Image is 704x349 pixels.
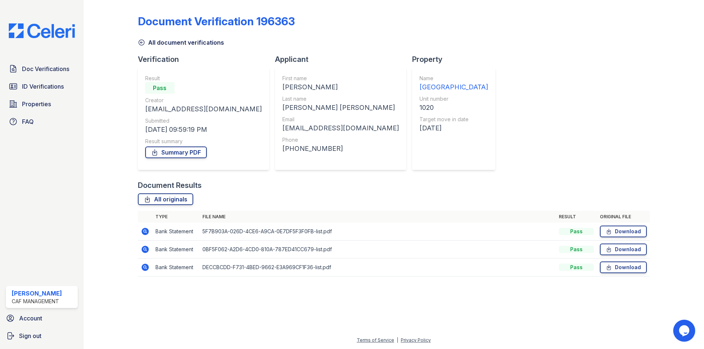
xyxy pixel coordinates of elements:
[559,228,594,235] div: Pass
[12,289,62,298] div: [PERSON_NAME]
[199,259,556,276] td: DECCBCDD-F731-4BED-9662-E3A969CF1F36-list.pdf
[145,125,262,135] div: [DATE] 09:59:19 PM
[3,23,81,38] img: CE_Logo_Blue-a8612792a0a2168367f1c8372b55b34899dd931a85d93a1a3d3e32e68fde9ad4.png
[412,54,501,64] div: Property
[597,211,650,223] th: Original file
[145,82,175,94] div: Pass
[600,261,647,273] a: Download
[138,193,193,205] a: All originals
[3,328,81,343] a: Sign out
[153,211,199,223] th: Type
[600,226,647,237] a: Download
[556,211,597,223] th: Result
[282,136,399,144] div: Phone
[145,138,262,145] div: Result summary
[199,241,556,259] td: 0BF5F062-A2D6-4CD0-810A-787ED41CC679-list.pdf
[138,180,202,190] div: Document Results
[6,114,78,129] a: FAQ
[282,116,399,123] div: Email
[282,82,399,92] div: [PERSON_NAME]
[419,95,488,103] div: Unit number
[282,103,399,113] div: [PERSON_NAME] [PERSON_NAME]
[145,104,262,114] div: [EMAIL_ADDRESS][DOMAIN_NAME]
[419,123,488,133] div: [DATE]
[600,244,647,255] a: Download
[6,62,78,76] a: Doc Verifications
[282,75,399,82] div: First name
[199,211,556,223] th: File name
[3,311,81,326] a: Account
[12,298,62,305] div: CAF Management
[282,144,399,154] div: [PHONE_NUMBER]
[22,64,69,73] span: Doc Verifications
[275,54,412,64] div: Applicant
[419,103,488,113] div: 1020
[419,116,488,123] div: Target move in date
[357,337,394,343] a: Terms of Service
[145,75,262,82] div: Result
[6,79,78,94] a: ID Verifications
[22,117,34,126] span: FAQ
[138,15,295,28] div: Document Verification 196363
[153,241,199,259] td: Bank Statement
[138,54,275,64] div: Verification
[19,331,41,340] span: Sign out
[419,75,488,82] div: Name
[6,97,78,111] a: Properties
[138,38,224,47] a: All document verifications
[419,75,488,92] a: Name [GEOGRAPHIC_DATA]
[153,223,199,241] td: Bank Statement
[419,82,488,92] div: [GEOGRAPHIC_DATA]
[145,146,207,158] a: Summary PDF
[199,223,556,241] td: 5F7B903A-026D-4CE6-A9CA-0E7DF5F3F0FB-list.pdf
[401,337,431,343] a: Privacy Policy
[22,82,64,91] span: ID Verifications
[559,264,594,271] div: Pass
[145,97,262,104] div: Creator
[397,337,398,343] div: |
[282,95,399,103] div: Last name
[153,259,199,276] td: Bank Statement
[673,320,697,342] iframe: chat widget
[559,246,594,253] div: Pass
[145,117,262,125] div: Submitted
[19,314,42,323] span: Account
[22,100,51,108] span: Properties
[282,123,399,133] div: [EMAIL_ADDRESS][DOMAIN_NAME]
